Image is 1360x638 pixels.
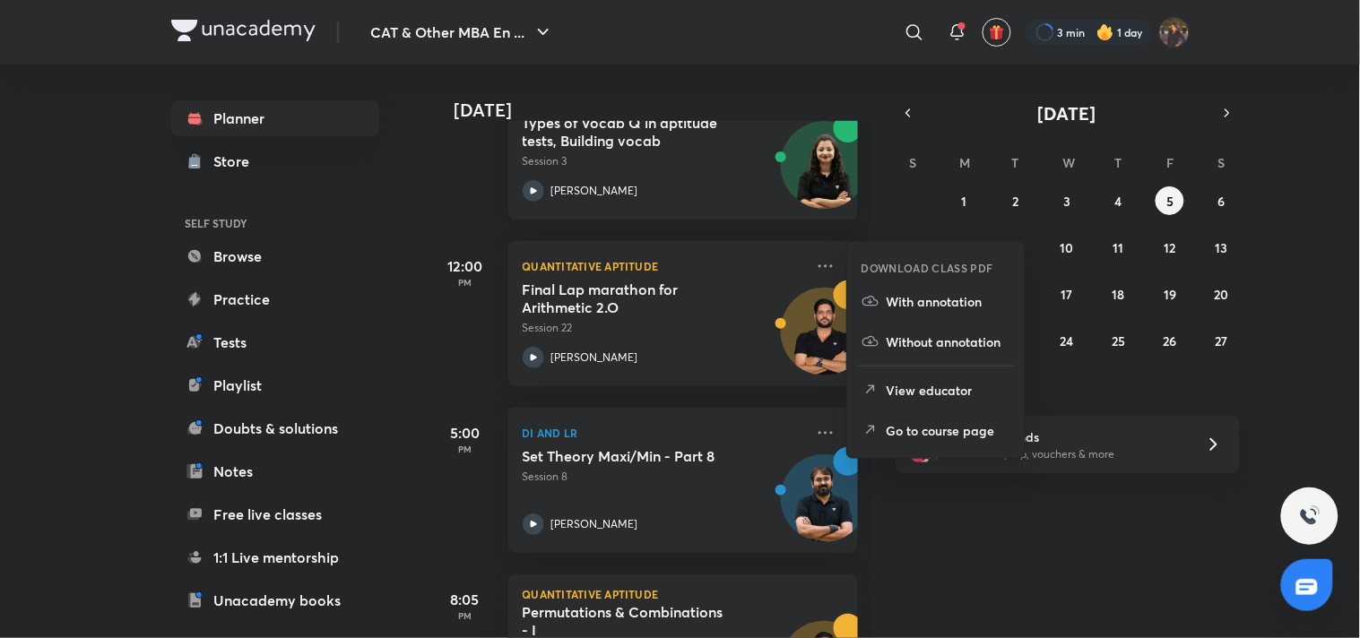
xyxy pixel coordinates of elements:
[909,154,916,171] abbr: Sunday
[429,610,501,621] p: PM
[1013,193,1019,210] abbr: September 2, 2025
[1113,239,1124,256] abbr: September 11, 2025
[523,320,804,336] p: Session 22
[1112,332,1125,349] abbr: September 25, 2025
[1052,326,1081,355] button: September 24, 2025
[1115,154,1122,171] abbr: Thursday
[1218,193,1226,210] abbr: September 6, 2025
[1208,186,1236,215] button: September 6, 2025
[171,496,379,532] a: Free live classes
[455,99,876,121] h4: [DATE]
[523,280,746,316] h5: Final Lap marathon for Arithmetic 2.O
[921,100,1215,125] button: [DATE]
[782,464,868,550] img: Avatar
[523,589,844,599] p: Quantitative Aptitude
[962,193,967,210] abbr: September 1, 2025
[1208,233,1236,262] button: September 13, 2025
[1164,286,1176,303] abbr: September 19, 2025
[961,239,968,256] abbr: September 8, 2025
[1062,154,1075,171] abbr: Wednesday
[989,24,1005,40] img: avatar
[1104,186,1133,215] button: September 4, 2025
[171,324,379,360] a: Tests
[950,233,979,262] button: September 8, 2025
[1052,186,1081,215] button: September 3, 2025
[887,381,1010,400] p: View educator
[429,277,501,288] p: PM
[1299,505,1321,527] img: ttu
[1166,193,1174,210] abbr: September 5, 2025
[1061,286,1073,303] abbr: September 17, 2025
[1012,239,1019,256] abbr: September 9, 2025
[1156,186,1184,215] button: September 5, 2025
[1104,280,1133,308] button: September 18, 2025
[862,260,993,276] h6: DOWNLOAD CLASS PDF
[523,469,804,485] p: Session 8
[429,589,501,610] h5: 8:05
[171,20,316,41] img: Company Logo
[171,143,379,179] a: Store
[429,255,501,277] h5: 12:00
[1216,332,1228,349] abbr: September 27, 2025
[1096,23,1114,41] img: streak
[887,421,1010,440] p: Go to course page
[1052,233,1081,262] button: September 10, 2025
[551,349,638,366] p: [PERSON_NAME]
[782,131,868,217] img: Avatar
[887,292,1010,311] p: With annotation
[1166,154,1174,171] abbr: Friday
[171,238,379,274] a: Browse
[1001,233,1030,262] button: September 9, 2025
[1104,233,1133,262] button: September 11, 2025
[964,446,1184,462] p: Win a laptop, vouchers & more
[171,582,379,618] a: Unacademy books
[1012,154,1019,171] abbr: Tuesday
[950,186,979,215] button: September 1, 2025
[171,410,379,446] a: Doubts & solutions
[523,114,746,150] h5: Types of Vocab Q in aptitude tests, Building vocab
[1165,239,1176,256] abbr: September 12, 2025
[1159,17,1190,47] img: Bhumika Varshney
[171,453,379,489] a: Notes
[171,20,316,46] a: Company Logo
[1104,326,1133,355] button: September 25, 2025
[782,297,868,384] img: Avatar
[1115,193,1122,210] abbr: September 4, 2025
[523,153,804,169] p: Session 3
[171,367,379,403] a: Playlist
[551,183,638,199] p: [PERSON_NAME]
[887,332,1010,351] p: Without annotation
[171,100,379,136] a: Planner
[360,14,565,50] button: CAT & Other MBA En ...
[1208,280,1236,308] button: September 20, 2025
[1063,193,1070,210] abbr: September 3, 2025
[960,154,971,171] abbr: Monday
[523,447,746,465] h5: Set Theory Maxi/Min - Part 8
[1061,239,1074,256] abbr: September 10, 2025
[1215,286,1229,303] abbr: September 20, 2025
[1216,239,1228,256] abbr: September 13, 2025
[910,239,916,256] abbr: September 7, 2025
[429,444,501,454] p: PM
[1038,101,1096,125] span: [DATE]
[523,422,804,444] p: DI and LR
[1052,280,1081,308] button: September 17, 2025
[983,18,1011,47] button: avatar
[171,539,379,575] a: 1:1 Live mentorship
[1113,286,1125,303] abbr: September 18, 2025
[1208,326,1236,355] button: September 27, 2025
[898,233,927,262] button: September 7, 2025
[523,255,804,277] p: Quantitative Aptitude
[1156,280,1184,308] button: September 19, 2025
[214,151,261,172] div: Store
[1001,186,1030,215] button: September 2, 2025
[1156,233,1184,262] button: September 12, 2025
[171,208,379,238] h6: SELF STUDY
[1218,154,1226,171] abbr: Saturday
[1156,326,1184,355] button: September 26, 2025
[171,281,379,317] a: Practice
[964,427,1184,446] h6: Refer friends
[429,422,501,444] h5: 5:00
[551,516,638,532] p: [PERSON_NAME]
[1164,332,1177,349] abbr: September 26, 2025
